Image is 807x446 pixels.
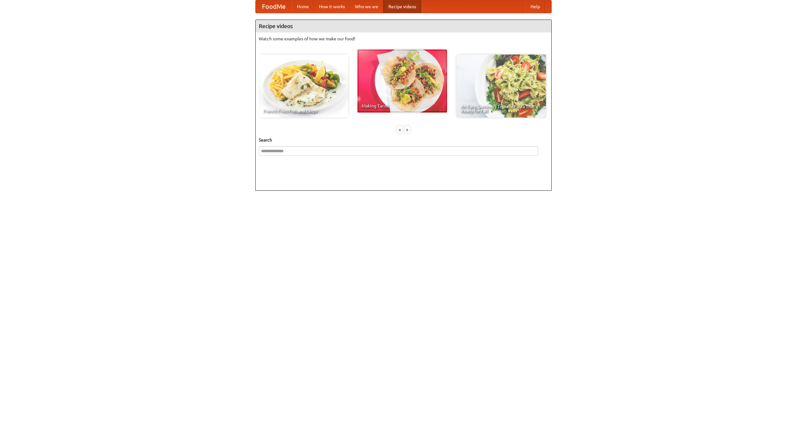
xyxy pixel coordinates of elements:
[456,55,546,118] a: An Easy, Summery Tomato Pasta That's Ready for Fall
[259,55,348,118] a: French Fries Fish and Chips
[383,0,421,13] a: Recipe videos
[292,0,314,13] a: Home
[259,137,548,143] h5: Search
[259,36,548,42] p: Watch some examples of how we make our food!
[357,49,447,113] a: Making Tacos
[256,0,292,13] a: FoodMe
[314,0,350,13] a: How it works
[404,126,410,134] div: »
[397,126,403,134] div: «
[362,104,443,108] span: Making Tacos
[350,0,383,13] a: Who we are
[461,104,542,113] span: An Easy, Summery Tomato Pasta That's Ready for Fall
[263,109,344,113] span: French Fries Fish and Chips
[256,20,551,32] h4: Recipe videos
[525,0,545,13] a: Help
